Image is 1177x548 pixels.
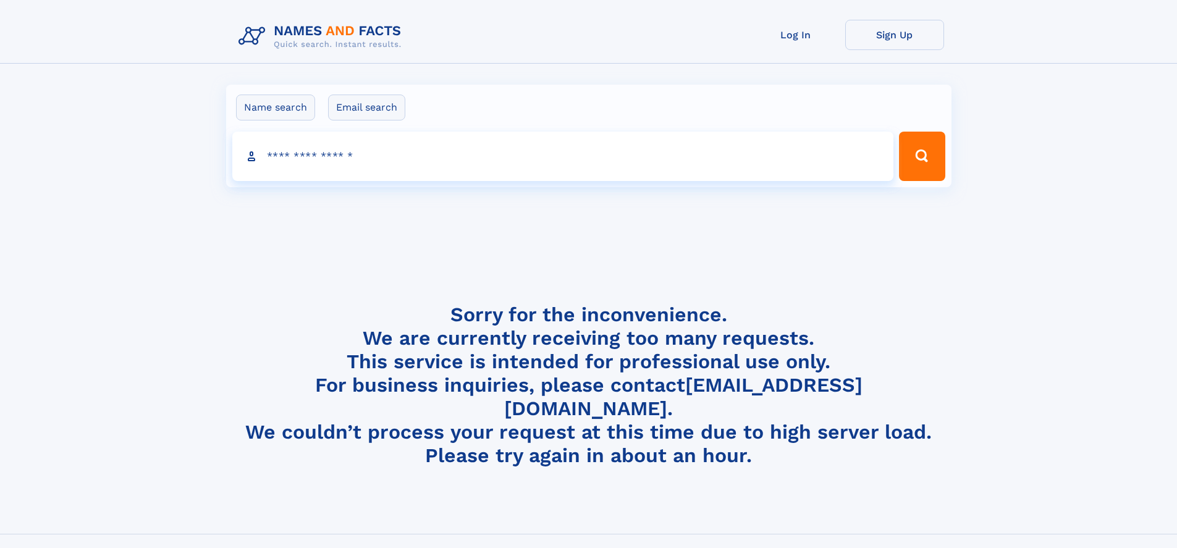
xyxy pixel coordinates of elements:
[746,20,845,50] a: Log In
[236,95,315,120] label: Name search
[234,303,944,468] h4: Sorry for the inconvenience. We are currently receiving too many requests. This service is intend...
[234,20,411,53] img: Logo Names and Facts
[845,20,944,50] a: Sign Up
[232,132,894,181] input: search input
[328,95,405,120] label: Email search
[899,132,945,181] button: Search Button
[504,373,863,420] a: [EMAIL_ADDRESS][DOMAIN_NAME]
